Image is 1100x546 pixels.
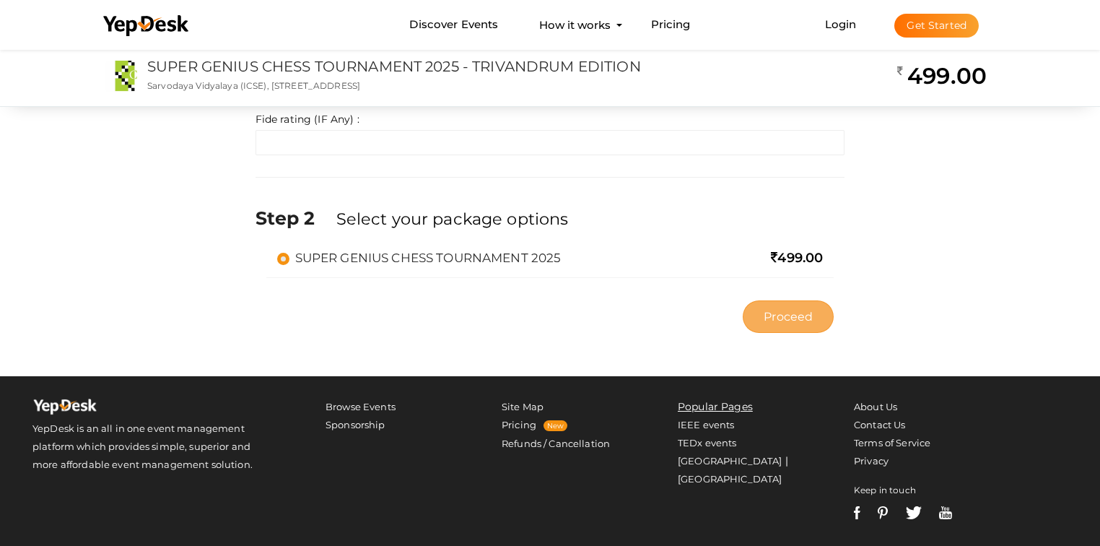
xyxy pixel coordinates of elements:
[277,249,562,266] label: SUPER GENIUS CHESS TOURNAMENT 2025
[147,79,697,92] p: Sarvodaya Vidyalaya (ICSE), [STREET_ADDRESS]
[854,455,889,467] a: Privacy
[825,17,857,31] a: Login
[326,419,385,430] a: Sponsorship
[32,398,97,420] img: Yepdesk
[409,12,498,38] a: Discover Events
[906,506,922,519] img: twitter-white.svg
[939,506,951,519] img: youtube-white.svg
[894,14,979,38] button: Get Started
[535,12,615,38] button: How it works
[854,481,916,499] label: Keep in touch
[32,420,275,474] p: YepDesk is an all in one event management platform which provides simple, superior and more affor...
[326,401,396,412] a: Browse Events
[785,454,788,467] span: |
[878,506,888,519] img: pinterest-white.svg
[502,401,544,412] a: Site Map
[544,420,567,431] span: New
[147,58,641,75] a: SUPER GENIUS CHESS TOURNAMENT 2025 - TRIVANDRUM EDITION
[678,419,735,430] a: IEEE events
[678,455,782,467] a: [GEOGRAPHIC_DATA]
[854,506,860,519] img: facebook-white.svg
[256,205,333,231] label: Step 2
[854,419,905,430] a: Contact Us
[771,250,823,266] span: 499.00
[502,419,536,430] a: Pricing
[854,437,930,448] a: Terms of Service
[651,12,691,38] a: Pricing
[678,473,782,485] a: [GEOGRAPHIC_DATA]
[897,61,987,90] h2: 499.00
[336,207,569,230] label: Select your package options
[502,438,610,449] a: Refunds / Cancellation
[678,437,737,448] a: TEDx events
[256,112,359,126] label: Fide rating (IF Any) :
[678,398,803,416] li: Popular Pages
[764,308,813,325] span: Proceed
[854,401,897,412] a: About Us
[743,300,834,333] button: Proceed
[105,61,137,92] img: ZWDSDSR4_small.jpeg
